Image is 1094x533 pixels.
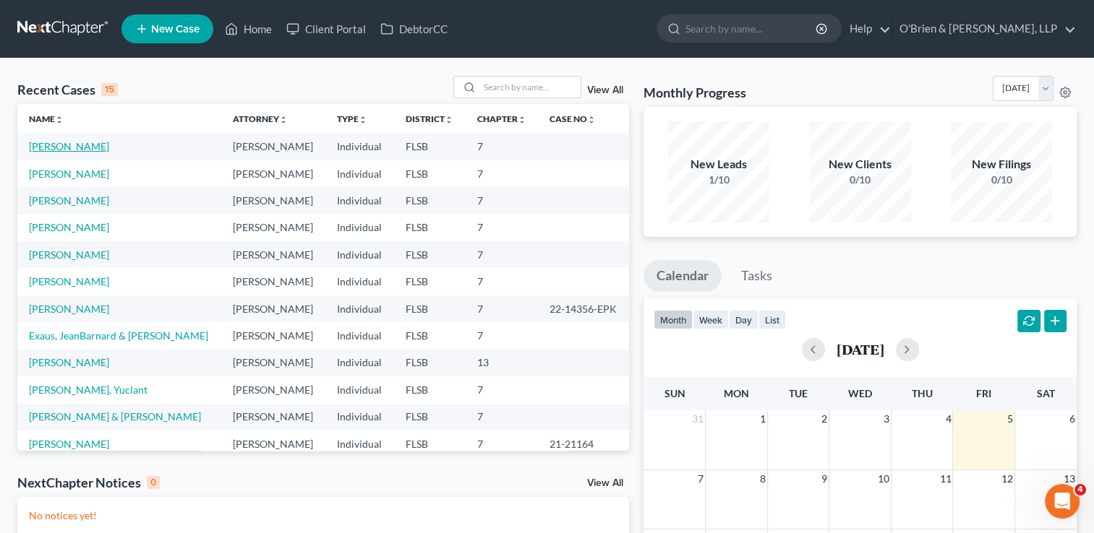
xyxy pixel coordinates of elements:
p: No notices yet! [29,508,617,523]
a: Nameunfold_more [29,113,64,124]
td: [PERSON_NAME] [221,322,325,349]
a: [PERSON_NAME] [29,303,109,315]
td: 22-14356-EPK [538,295,629,322]
a: [PERSON_NAME] [29,248,109,261]
td: FLSB [394,160,466,187]
td: [PERSON_NAME] [221,241,325,268]
td: FLSB [394,404,466,430]
span: Thu [912,387,933,399]
td: Individual [325,322,394,349]
span: New Case [151,24,200,35]
a: [PERSON_NAME] [29,356,109,368]
div: 0/10 [951,173,1052,187]
h3: Monthly Progress [644,84,746,101]
td: 7 [466,214,539,241]
a: Exaus, JeanBarnard & [PERSON_NAME] [29,329,208,342]
a: DebtorCC [373,16,455,42]
i: unfold_more [445,116,453,124]
td: Individual [325,430,394,457]
span: Tue [789,387,808,399]
a: View All [587,478,623,488]
span: 31 [691,410,705,428]
a: [PERSON_NAME] [29,168,109,180]
td: Individual [325,376,394,403]
td: [PERSON_NAME] [221,160,325,187]
a: Calendar [644,260,722,292]
td: [PERSON_NAME] [221,376,325,403]
span: 5 [1006,410,1014,428]
span: 8 [758,470,767,487]
div: NextChapter Notices [17,474,160,491]
td: 21-21164 [538,430,629,457]
td: [PERSON_NAME] [221,187,325,214]
td: 7 [466,268,539,295]
i: unfold_more [587,116,596,124]
span: Mon [724,387,749,399]
td: FLSB [394,350,466,376]
div: 0 [147,476,160,489]
td: 7 [466,187,539,214]
a: [PERSON_NAME] [29,275,109,287]
td: FLSB [394,322,466,349]
i: unfold_more [279,116,288,124]
td: [PERSON_NAME] [221,350,325,376]
td: [PERSON_NAME] [221,404,325,430]
td: 7 [466,322,539,349]
span: 10 [876,470,891,487]
td: [PERSON_NAME] [221,133,325,160]
td: 7 [466,404,539,430]
a: Attorneyunfold_more [233,113,288,124]
a: [PERSON_NAME] [29,140,109,152]
a: Help [842,16,891,42]
a: Districtunfold_more [406,113,453,124]
div: New Clients [810,156,911,173]
td: FLSB [394,376,466,403]
i: unfold_more [359,116,367,124]
td: Individual [325,133,394,160]
td: 7 [466,160,539,187]
td: 7 [466,430,539,457]
td: 7 [466,133,539,160]
div: 1/10 [668,173,769,187]
input: Search by name... [479,77,581,97]
span: 6 [1068,410,1077,428]
td: FLSB [394,430,466,457]
td: 7 [466,376,539,403]
div: New Filings [951,156,1052,173]
span: 12 [1000,470,1014,487]
td: FLSB [394,133,466,160]
td: 7 [466,295,539,322]
span: 9 [820,470,829,487]
a: [PERSON_NAME] & [PERSON_NAME] [29,410,201,422]
div: 15 [101,83,118,96]
td: FLSB [394,241,466,268]
iframe: Intercom live chat [1045,484,1080,519]
span: 3 [882,410,891,428]
td: Individual [325,160,394,187]
td: FLSB [394,295,466,322]
span: Fri [976,387,991,399]
span: 4 [1074,484,1086,495]
td: Individual [325,268,394,295]
a: View All [587,85,623,95]
a: Chapterunfold_more [477,113,526,124]
span: 13 [1062,470,1077,487]
td: 13 [466,350,539,376]
td: Individual [325,214,394,241]
span: 11 [938,470,952,487]
div: 0/10 [810,173,911,187]
a: [PERSON_NAME], Yuclant [29,383,148,396]
span: Wed [848,387,872,399]
td: Individual [325,295,394,322]
a: [PERSON_NAME] [29,221,109,233]
a: [PERSON_NAME] [29,194,109,207]
a: Case Nounfold_more [550,113,596,124]
span: 2 [820,410,829,428]
td: [PERSON_NAME] [221,268,325,295]
input: Search by name... [685,15,818,42]
td: Individual [325,350,394,376]
button: month [654,310,693,329]
button: list [758,310,786,329]
td: Individual [325,404,394,430]
a: Typeunfold_more [337,113,367,124]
